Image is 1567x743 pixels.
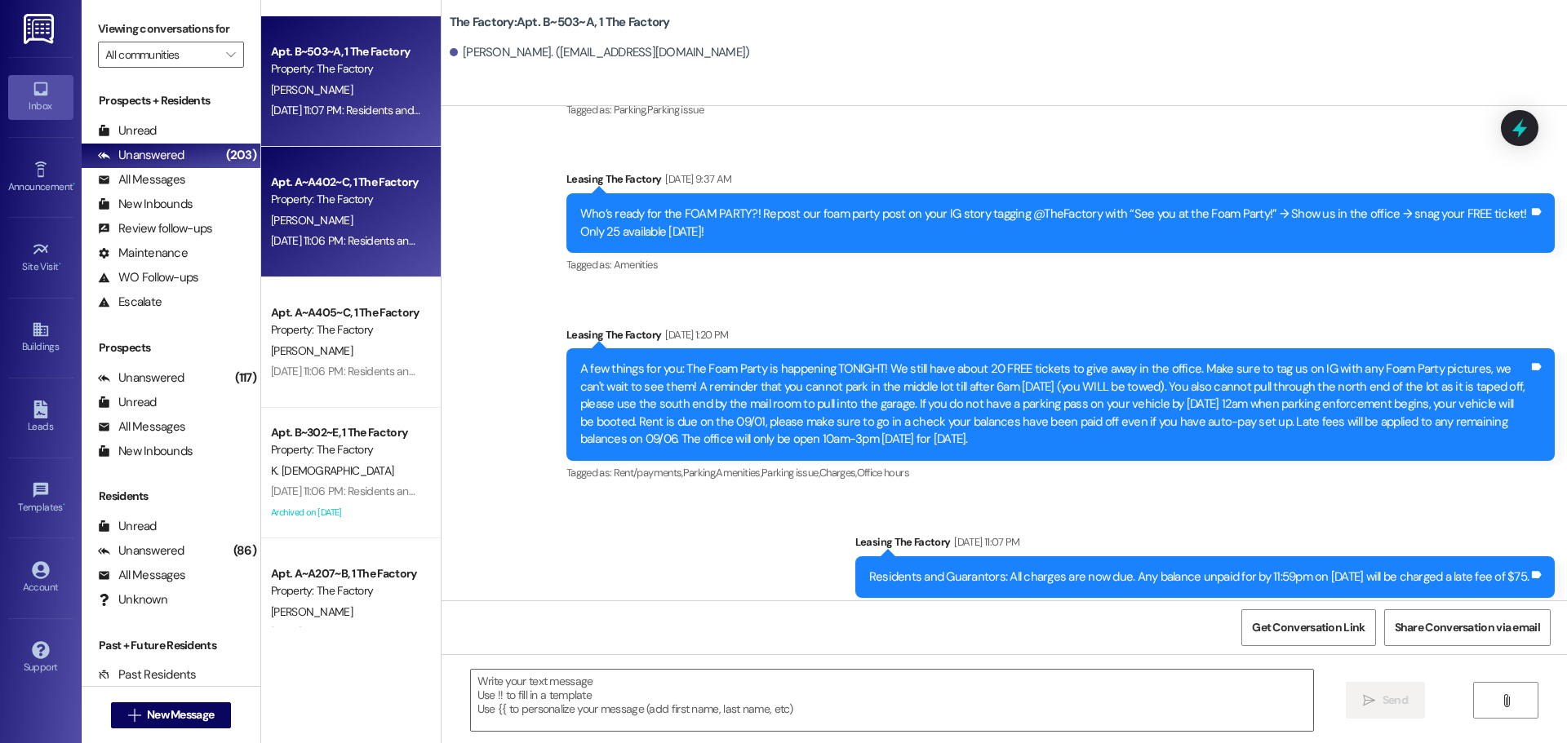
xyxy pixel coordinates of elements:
div: Leasing The Factory [566,170,1555,193]
a: Support [8,636,73,680]
div: (203) [222,143,260,168]
div: Residents [82,488,260,505]
div: All Messages [98,418,185,436]
span: Get Conversation Link [1252,619,1365,636]
div: Who’s ready for the FOAM PARTY?! Repost our foam party post on your IG story tagging @TheFactory ... [580,206,1529,241]
a: Templates • [8,476,73,520]
b: The Factory: Apt. B~503~A, 1 The Factory [450,14,670,31]
a: Account [8,556,73,600]
span: New Message [147,706,214,723]
div: Unread [98,122,157,139]
div: Tagged as: [566,98,1555,122]
div: Prospects [82,339,260,356]
span: Office hours [857,466,909,480]
div: Unanswered [98,147,184,164]
span: [PERSON_NAME] [271,343,353,358]
div: New Inbounds [98,196,193,213]
div: Unread [98,518,157,535]
div: Leasing The Factory [855,533,1555,556]
div: Apt. B~503~A, 1 The Factory [271,43,422,60]
button: Send [1346,682,1425,719]
div: Tagged as: [855,598,1555,621]
span: Share Conversation via email [1395,619,1540,636]
div: Archived on [DATE] [269,502,424,523]
input: All communities [105,42,218,68]
div: [DATE] 1:20 PM [661,326,728,343]
div: Property: The Factory [271,441,422,458]
img: ResiDesk Logo [24,14,57,44]
div: (86) [229,538,260,564]
div: [DATE] 11:06 PM: Residents and Guarantors: All charges are now due. Any balance unpaid for by 11:... [271,233,965,248]
div: Unanswered [98,542,184,559]
div: All Messages [98,171,185,188]
span: Charges , [819,466,857,480]
span: Amenities [614,258,658,272]
i:  [1500,694,1512,707]
div: [DATE] 11:06 PM: Residents and Guarantors: All charges are now due. Any balance unpaid for by 11:... [271,625,965,639]
span: Send [1383,692,1408,709]
div: Apt. B~302~E, 1 The Factory [271,424,422,441]
div: New Inbounds [98,443,193,460]
div: Tagged as: [566,253,1555,276]
div: Unanswered [98,369,184,387]
div: Property: The Factory [271,191,422,208]
div: Prospects + Residents [82,92,260,109]
div: [DATE] 11:06 PM: Residents and Guarantors: All charges are now due. Any balance unpaid for by 11:... [271,484,965,498]
span: [PERSON_NAME] [271,604,353,619]
div: A few things for you: The Foam Party is happening TONIGHT! We still have about 20 FREE tickets to... [580,360,1529,448]
div: [PERSON_NAME]. ([EMAIL_ADDRESS][DOMAIN_NAME]) [450,44,750,61]
span: Amenities , [716,466,761,480]
a: Inbox [8,75,73,119]
span: [PERSON_NAME] [271,82,353,97]
div: Property: The Factory [271,321,422,338]
span: Parking issue , [761,466,819,480]
span: Parking , [683,466,717,480]
button: Share Conversation via email [1384,609,1551,646]
span: Parking issue [647,103,704,117]
button: New Message [111,702,232,728]
label: Viewing conversations for [98,16,244,42]
div: Leasing The Factory [566,326,1555,349]
div: Unknown [98,591,167,608]
i:  [226,48,235,61]
div: (117) [231,365,260,391]
span: Parking , [614,103,647,117]
div: Apt. A~A405~C, 1 The Factory [271,304,422,321]
span: Rent/payments , [614,466,683,480]
div: [DATE] 11:07 PM: Residents and Guarantors: All charges are now due. Any balance unpaid for by 11:... [271,103,963,117]
div: Past + Future Residents [82,637,260,654]
i:  [1363,694,1375,707]
div: Maintenance [98,245,188,262]
div: [DATE] 9:37 AM [661,170,731,188]
div: Apt. A~A402~C, 1 The Factory [271,174,422,191]
div: Apt. A~A207~B, 1 The Factory [271,565,422,582]
button: Get Conversation Link [1241,609,1375,646]
div: Unread [98,394,157,411]
div: Escalate [98,294,162,311]
div: Property: The Factory [271,60,422,77]
div: Residents and Guarantors: All charges are now due. Any balance unpaid for by 11:59pm on [DATE] wi... [869,568,1529,586]
span: K. [DEMOGRAPHIC_DATA] [271,463,393,478]
div: Property: The Factory [271,582,422,599]
div: [DATE] 11:07 PM [950,533,1019,551]
a: Buildings [8,316,73,360]
a: Site Visit • [8,236,73,280]
div: [DATE] 11:06 PM: Residents and Guarantors: All charges are now due. Any balance unpaid for by 11:... [271,364,965,378]
div: All Messages [98,567,185,584]
a: Leads [8,396,73,440]
div: Tagged as: [566,461,1555,484]
div: WO Follow-ups [98,269,198,286]
span: • [73,179,75,190]
div: Review follow-ups [98,220,212,237]
span: • [59,259,61,270]
span: • [63,499,65,511]
div: Past Residents [98,666,197,683]
span: [PERSON_NAME] [271,213,353,228]
i:  [128,709,140,722]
